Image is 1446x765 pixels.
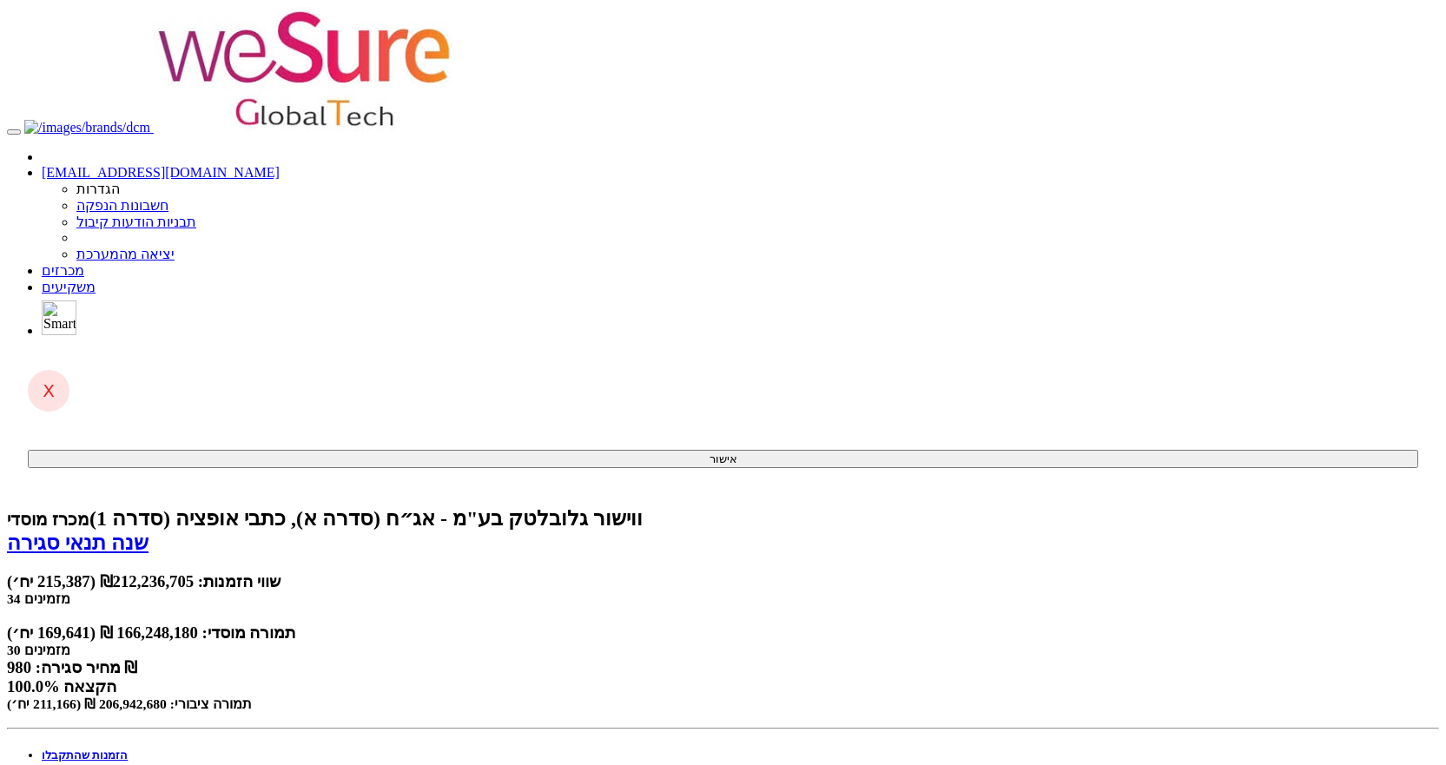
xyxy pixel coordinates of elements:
[7,623,1439,643] div: תמורה מוסדי: 166,248,180 ₪ (169,641 יח׳)
[28,450,1418,468] button: אישור
[42,280,96,294] a: משקיעים
[76,181,1439,197] li: הגדרות
[7,658,1439,677] div: מחיר סגירה: 980 ₪
[7,696,252,711] small: תמורה ציבורי: 206,942,680 ₪ (211,166 יח׳)
[76,198,168,213] a: חשבונות הנפקה
[7,572,1439,591] div: שווי הזמנות: ₪212,236,705 (215,387 יח׳)
[7,506,1439,531] div: ווישור גלובלטק בע"מ - אג״ח (סדרה א), כתבי אופציה (סדרה 1) - הנפקה לציבור
[76,247,175,261] a: יציאה מהמערכת
[42,749,128,762] a: הזמנות שהתקבלו
[42,263,84,278] a: מכרזים
[43,380,55,401] span: X
[7,677,116,696] span: 100.0% הקצאה
[7,510,89,529] small: מכרז מוסדי
[7,643,70,657] small: 30 מזמינים
[42,165,280,180] a: [EMAIL_ADDRESS][DOMAIN_NAME]
[42,300,76,335] img: SmartBull Logo
[7,531,149,554] a: שנה תנאי סגירה
[24,120,150,135] img: /images/brands/dcm
[76,214,196,229] a: תבניות הודעות קיבול
[7,591,70,606] small: 34 מזמינים
[154,7,458,132] img: Auction Logo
